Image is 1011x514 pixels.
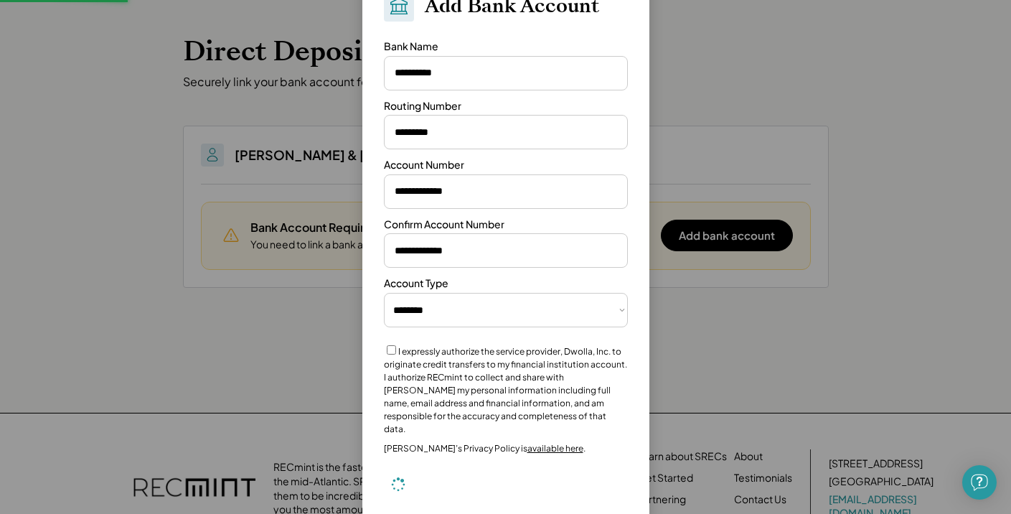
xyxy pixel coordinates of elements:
[962,465,997,500] div: Open Intercom Messenger
[527,443,583,454] a: available here
[384,39,438,54] div: Bank Name
[384,346,627,434] label: I expressly authorize the service provider, Dwolla, Inc. to originate credit transfers to my fina...
[384,443,586,454] div: [PERSON_NAME]’s Privacy Policy is .
[384,99,461,113] div: Routing Number
[384,158,464,172] div: Account Number
[384,218,504,232] div: Confirm Account Number
[384,276,448,291] div: Account Type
